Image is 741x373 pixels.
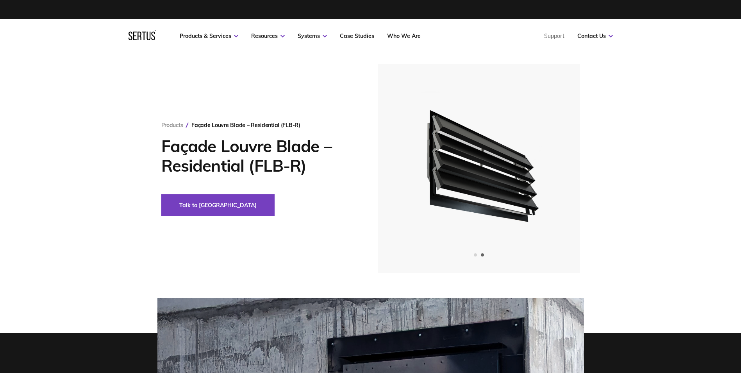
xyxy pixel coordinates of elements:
a: Contact Us [577,32,613,39]
a: Who We Are [387,32,421,39]
span: Go to slide 1 [474,253,477,256]
button: Talk to [GEOGRAPHIC_DATA] [161,194,275,216]
h1: Façade Louvre Blade – Residential (FLB-R) [161,136,355,176]
a: Systems [298,32,327,39]
a: Support [544,32,564,39]
a: Resources [251,32,285,39]
a: Case Studies [340,32,374,39]
a: Products & Services [180,32,238,39]
iframe: Chat Widget [600,282,741,373]
a: Products [161,122,183,129]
